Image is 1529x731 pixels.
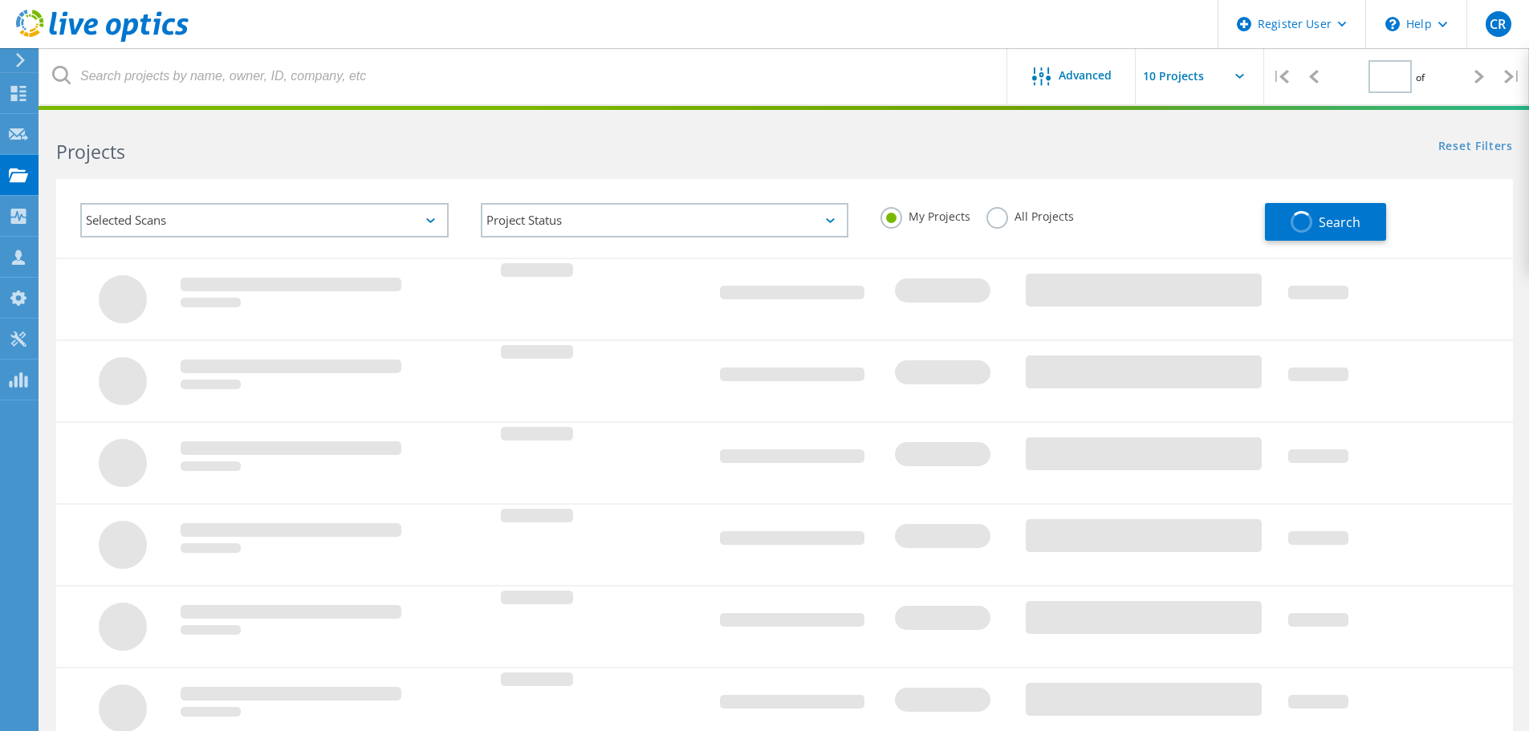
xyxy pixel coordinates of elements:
[16,34,189,45] a: Live Optics Dashboard
[986,207,1074,222] label: All Projects
[1438,140,1513,154] a: Reset Filters
[40,48,1008,104] input: Search projects by name, owner, ID, company, etc
[1496,48,1529,105] div: |
[80,203,449,238] div: Selected Scans
[1265,203,1386,241] button: Search
[880,207,970,222] label: My Projects
[1490,18,1506,30] span: CR
[1416,71,1425,84] span: of
[481,203,849,238] div: Project Status
[1059,70,1112,81] span: Advanced
[1385,17,1400,31] svg: \n
[1319,213,1360,231] span: Search
[1264,48,1297,105] div: |
[56,139,125,164] b: Projects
